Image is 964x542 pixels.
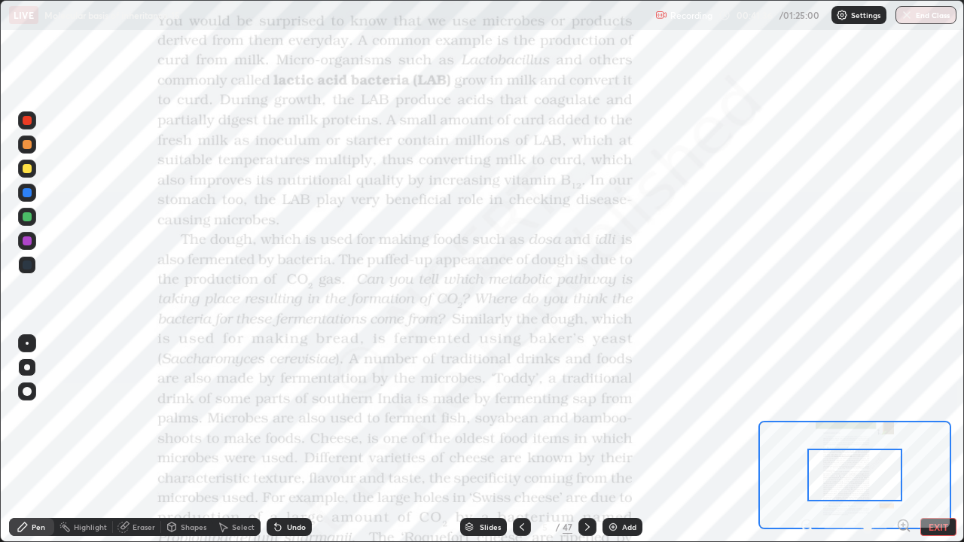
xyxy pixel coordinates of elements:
p: LIVE [14,9,34,21]
img: add-slide-button [607,521,619,533]
div: Eraser [133,523,155,531]
div: Undo [287,523,306,531]
div: / [555,522,560,531]
img: class-settings-icons [836,9,848,21]
button: End Class [895,6,956,24]
div: 5 [537,522,552,531]
div: Highlight [74,523,107,531]
div: Add [622,523,636,531]
img: recording.375f2c34.svg [655,9,667,21]
div: Pen [32,523,45,531]
button: EXIT [920,518,956,536]
div: Shapes [181,523,206,531]
img: end-class-cross [901,9,913,21]
div: Select [232,523,255,531]
p: Molecular basis of inheritance-15 [44,9,180,21]
p: Settings [851,11,880,19]
p: Recording [670,10,712,21]
div: 47 [563,520,572,534]
div: Slides [480,523,501,531]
